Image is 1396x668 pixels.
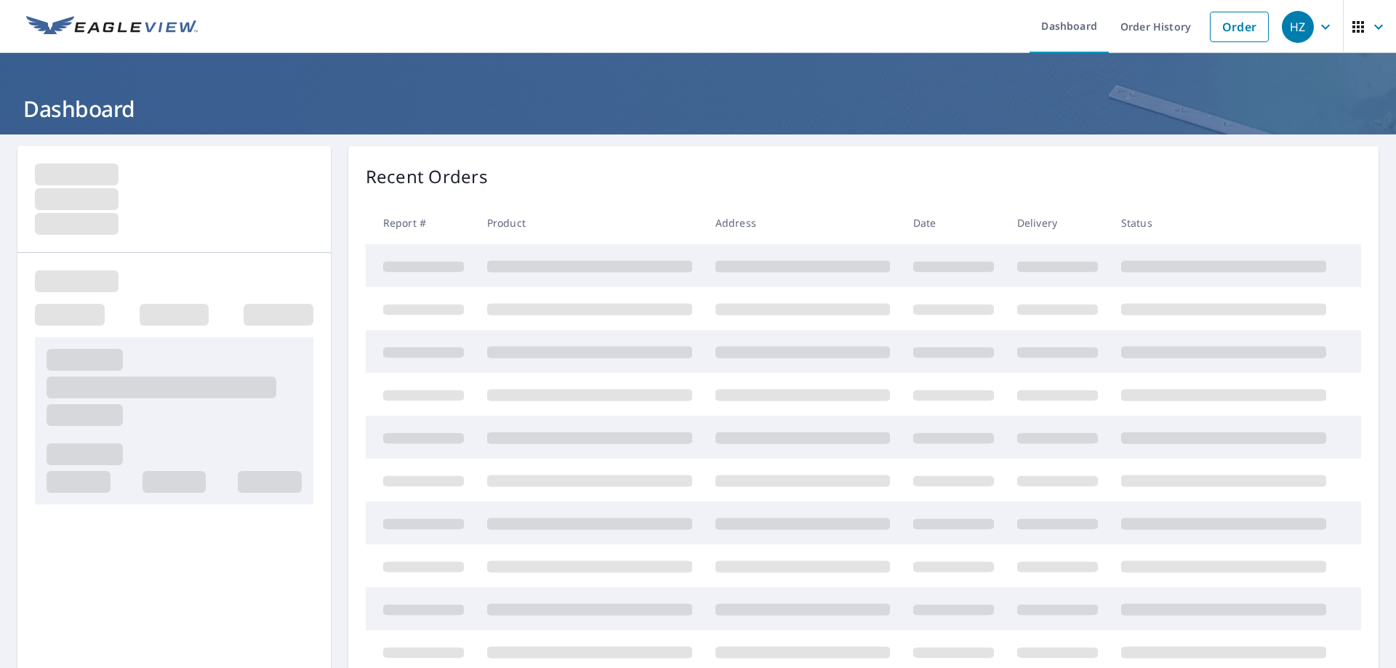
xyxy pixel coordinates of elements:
img: EV Logo [26,16,198,38]
th: Address [704,201,902,244]
th: Product [476,201,704,244]
div: HZ [1282,11,1314,43]
a: Order [1210,12,1269,42]
th: Report # [366,201,476,244]
th: Status [1110,201,1338,244]
p: Recent Orders [366,164,488,190]
th: Date [902,201,1006,244]
h1: Dashboard [17,94,1379,124]
th: Delivery [1006,201,1110,244]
